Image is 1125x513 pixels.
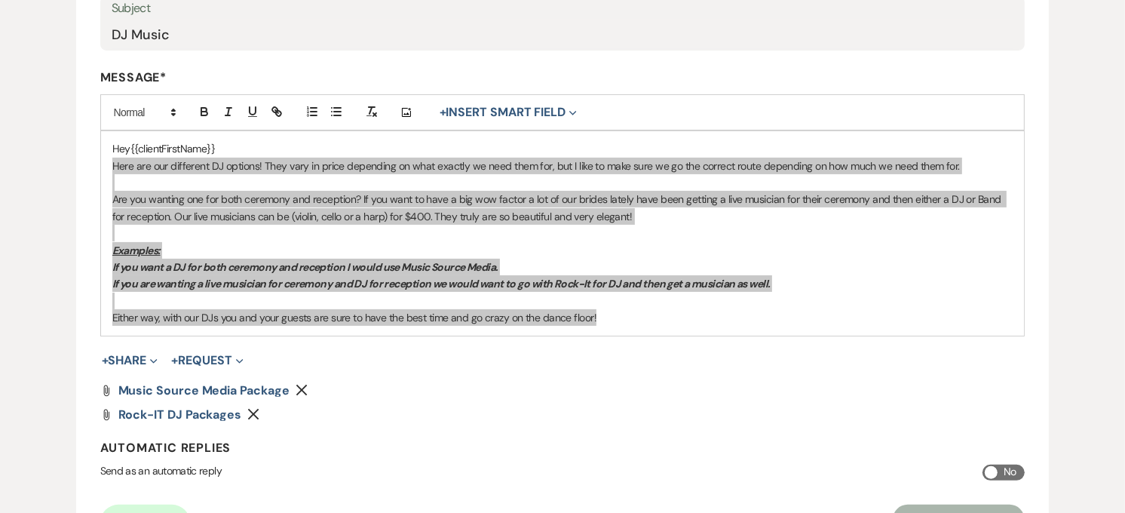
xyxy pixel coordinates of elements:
[171,355,178,367] span: +
[118,407,241,422] span: Rock-IT DJ Packages
[112,140,1013,157] p: Hey{{clientFirstName}}
[171,355,243,367] button: Request
[118,409,241,421] a: Rock-IT DJ Packages
[112,192,1004,223] span: Are you wanting one for both ceremony and reception? If you want to have a big wow factor a lot o...
[112,260,498,274] em: If you want a DJ for both ceremony and reception I would use Music Source Media.
[440,106,446,118] span: +
[100,464,222,478] span: Send as an automatic reply
[112,311,597,324] span: Either way, with our DJs you and your guests are sure to have the best time and go crazy on the d...
[102,355,109,367] span: +
[112,159,960,173] span: Here are our different DJ options! They vary in price depending on what exactly we need them for,...
[118,385,290,397] a: Music Source Media Package
[434,103,582,121] button: Insert Smart Field
[102,355,158,367] button: Share
[100,440,1025,456] h4: Automatic Replies
[112,244,161,257] u: Examples:
[1004,462,1016,481] span: No
[100,69,1025,85] label: Message*
[118,382,290,398] span: Music Source Media Package
[112,277,771,290] em: If you are wanting a live musician for ceremony and DJ for reception we would want to go with Roc...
